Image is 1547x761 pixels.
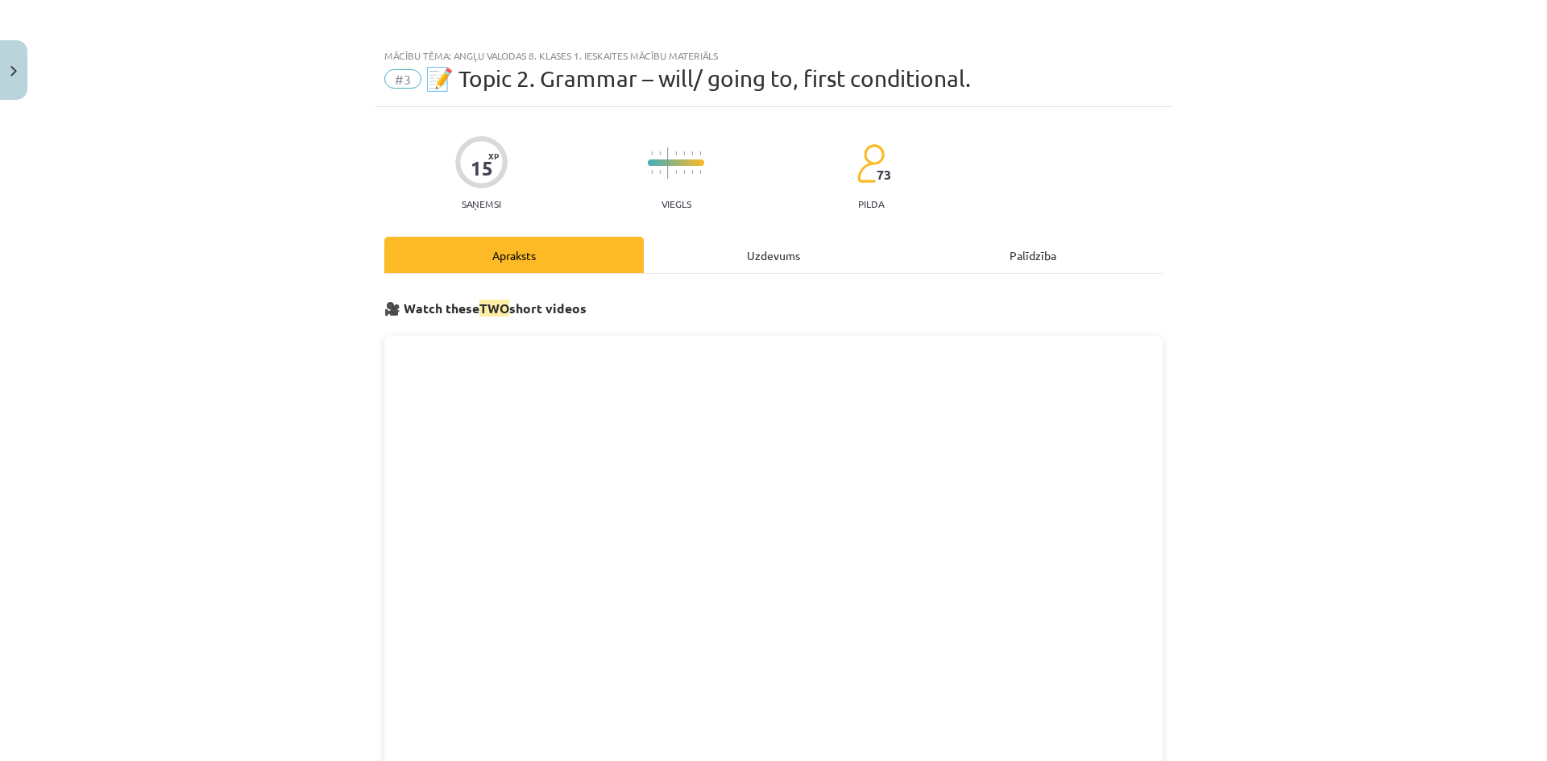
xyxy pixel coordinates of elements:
img: icon-short-line-57e1e144782c952c97e751825c79c345078a6d821885a25fce030b3d8c18986b.svg [659,170,661,174]
span: 📝 Topic 2. Grammar – will/ going to, first conditional. [425,65,971,92]
div: Apraksts [384,237,644,273]
img: icon-short-line-57e1e144782c952c97e751825c79c345078a6d821885a25fce030b3d8c18986b.svg [691,151,693,155]
span: XP [488,151,499,160]
span: #3 [384,69,421,89]
strong: 🎥 Watch these short videos [384,300,587,316]
img: students-c634bb4e5e11cddfef0936a35e636f08e4e9abd3cc4e673bd6f9a4125e45ecb1.svg [856,143,885,184]
p: Saņemsi [455,198,508,209]
img: icon-short-line-57e1e144782c952c97e751825c79c345078a6d821885a25fce030b3d8c18986b.svg [675,170,677,174]
img: icon-short-line-57e1e144782c952c97e751825c79c345078a6d821885a25fce030b3d8c18986b.svg [699,170,701,174]
div: Palīdzība [903,237,1163,273]
img: icon-long-line-d9ea69661e0d244f92f715978eff75569469978d946b2353a9bb055b3ed8787d.svg [667,147,669,179]
div: Mācību tēma: Angļu valodas 8. klases 1. ieskaites mācību materiāls [384,50,1163,61]
img: icon-short-line-57e1e144782c952c97e751825c79c345078a6d821885a25fce030b3d8c18986b.svg [651,151,653,155]
img: icon-close-lesson-0947bae3869378f0d4975bcd49f059093ad1ed9edebbc8119c70593378902aed.svg [10,66,17,77]
img: icon-short-line-57e1e144782c952c97e751825c79c345078a6d821885a25fce030b3d8c18986b.svg [659,151,661,155]
img: icon-short-line-57e1e144782c952c97e751825c79c345078a6d821885a25fce030b3d8c18986b.svg [651,170,653,174]
div: Uzdevums [644,237,903,273]
span: TWO [479,300,509,316]
p: Viegls [662,198,691,209]
img: icon-short-line-57e1e144782c952c97e751825c79c345078a6d821885a25fce030b3d8c18986b.svg [683,151,685,155]
img: icon-short-line-57e1e144782c952c97e751825c79c345078a6d821885a25fce030b3d8c18986b.svg [675,151,677,155]
p: pilda [858,198,884,209]
img: icon-short-line-57e1e144782c952c97e751825c79c345078a6d821885a25fce030b3d8c18986b.svg [699,151,701,155]
img: icon-short-line-57e1e144782c952c97e751825c79c345078a6d821885a25fce030b3d8c18986b.svg [683,170,685,174]
img: icon-short-line-57e1e144782c952c97e751825c79c345078a6d821885a25fce030b3d8c18986b.svg [691,170,693,174]
span: 73 [877,168,891,182]
div: 15 [471,157,493,180]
